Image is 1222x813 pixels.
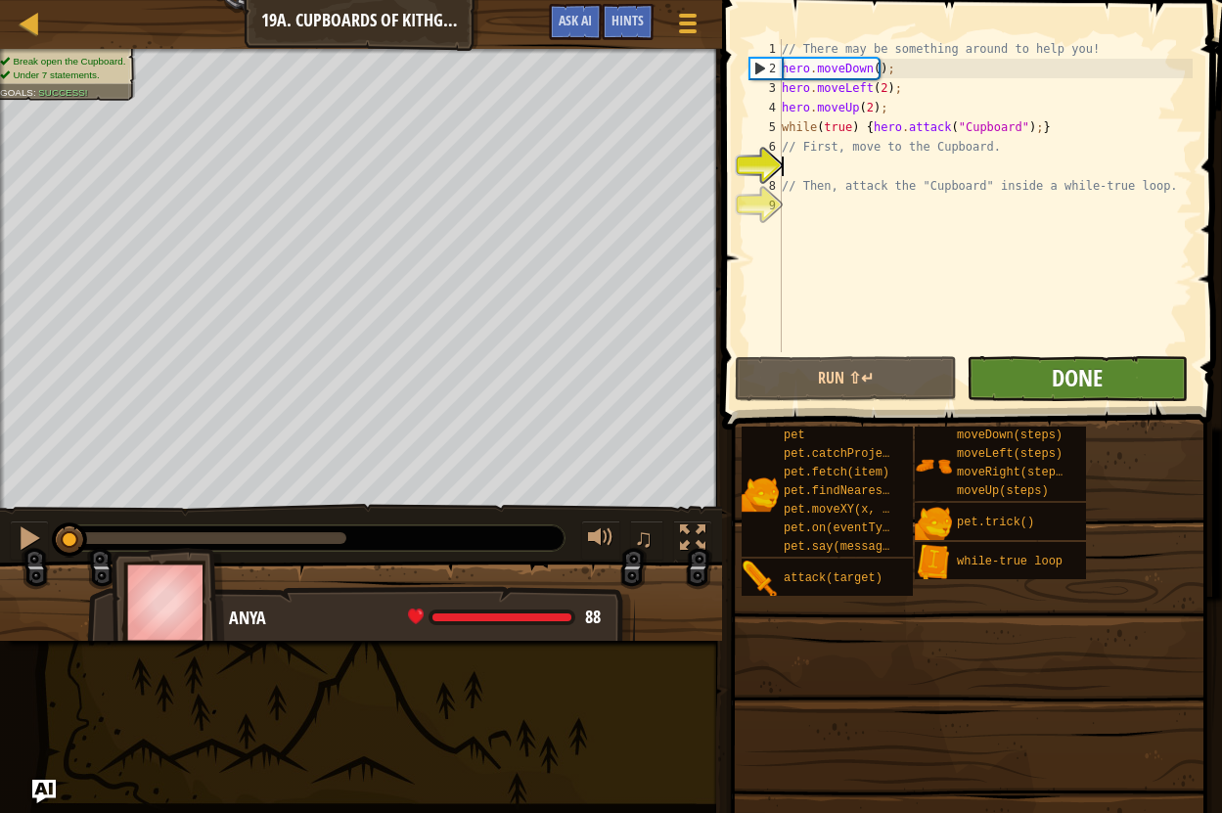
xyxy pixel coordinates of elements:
span: Under 7 statements. [13,69,99,80]
div: 2 [750,59,782,78]
span: pet.catchProjectile(arrow) [784,447,967,461]
span: attack(target) [784,571,883,585]
button: Ask AI [32,780,56,803]
div: 9 [749,196,782,215]
div: 1 [749,39,782,59]
span: Done [1052,362,1103,393]
span: : [33,87,38,98]
button: Run ⇧↵ [735,356,956,401]
img: portrait.png [742,561,779,598]
span: pet.trick() [957,516,1034,529]
span: Success! [38,87,87,98]
span: pet.moveXY(x, y) [784,503,896,517]
div: 3 [749,78,782,98]
span: Ask AI [559,11,592,29]
div: 8 [749,176,782,196]
span: while-true loop [957,555,1063,568]
span: moveUp(steps) [957,484,1049,498]
button: Toggle fullscreen [673,520,712,561]
button: ♫ [630,520,663,561]
img: portrait.png [915,447,952,484]
img: portrait.png [915,544,952,581]
div: 4 [749,98,782,117]
img: portrait.png [915,505,952,542]
div: Anya [229,606,615,631]
button: Ctrl + P: Pause [10,520,49,561]
span: pet.fetch(item) [784,466,889,479]
button: Adjust volume [581,520,620,561]
div: 5 [749,117,782,137]
img: thang_avatar_frame.png [112,548,225,656]
button: Ask AI [549,4,602,40]
div: health: 88 / 88 [408,609,601,626]
span: moveLeft(steps) [957,447,1063,461]
span: 88 [585,605,601,629]
img: portrait.png [742,475,779,513]
div: 6 [749,137,782,157]
span: Hints [611,11,644,29]
button: Show game menu [663,4,712,50]
span: moveRight(steps) [957,466,1069,479]
button: Done [967,356,1188,401]
span: pet [784,429,805,442]
span: pet.say(message) [784,540,896,554]
span: ♫ [634,523,654,553]
span: moveDown(steps) [957,429,1063,442]
span: pet.on(eventType, handler) [784,521,967,535]
span: pet.findNearestByType(type) [784,484,973,498]
span: Break open the Cupboard. [13,56,125,67]
div: 7 [749,157,782,176]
